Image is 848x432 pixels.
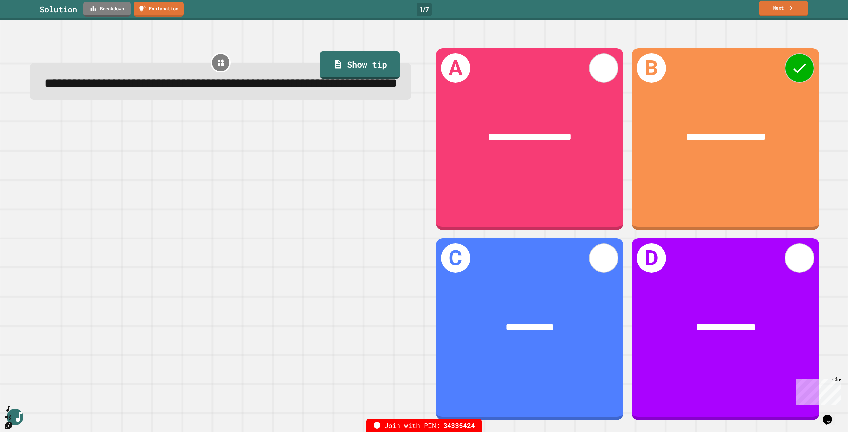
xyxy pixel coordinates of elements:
div: Join with PIN: [366,419,482,432]
h1: A [441,53,470,83]
div: Chat with us now!Close [3,3,46,42]
a: Next [759,1,808,16]
div: 1 / 7 [417,3,432,16]
span: 34335424 [443,420,475,430]
iframe: chat widget [793,377,841,405]
a: Explanation [134,2,184,17]
h1: C [441,243,470,273]
a: Show tip [320,51,399,79]
button: Change Music [4,421,12,430]
iframe: chat widget [820,406,841,425]
a: Breakdown [83,2,131,17]
h1: D [637,243,666,273]
h1: B [637,53,666,83]
button: Mute music [4,413,12,421]
button: SpeedDial basic example [4,405,12,413]
div: Solution [40,3,77,15]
